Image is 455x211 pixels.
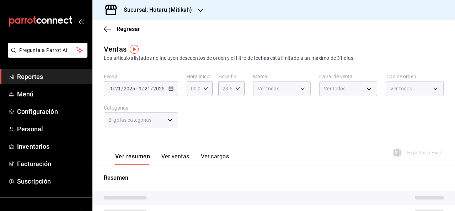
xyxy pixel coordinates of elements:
[5,52,87,59] a: Pregunta a Parrot AI
[8,43,87,58] button: Pregunta a Parrot AI
[115,153,229,165] div: navigation tabs
[153,86,165,91] input: ----
[138,86,142,91] input: --
[253,74,311,79] label: Marca
[113,86,115,91] span: /
[17,176,86,186] span: Suscripción
[187,74,213,79] label: Hora inicio
[142,86,144,91] span: /
[118,6,192,14] h3: Sucursal: Hotaru (Mitikah)
[117,26,140,32] span: Regresar
[218,74,244,79] label: Hora fin
[17,89,86,99] span: Menú
[17,142,86,151] span: Inventarios
[19,47,76,54] span: Pregunta a Parrot AI
[130,45,139,54] img: Tooltip marker
[104,26,140,32] button: Regresar
[17,124,86,134] span: Personal
[123,86,135,91] input: ----
[104,74,178,79] label: Fecha
[258,85,279,92] span: Ver todas
[17,159,86,169] span: Facturación
[115,86,121,91] input: --
[104,105,178,110] label: Categorías
[78,19,84,24] button: open_drawer_menu
[104,174,444,182] p: Resumen
[115,153,150,165] button: Ver resumen
[151,86,153,91] span: /
[109,86,113,91] input: --
[108,116,152,123] span: Elige las categorías
[17,107,86,116] span: Configuración
[201,153,229,165] button: Ver cargos
[104,44,127,54] div: Ventas
[144,86,151,91] input: --
[121,86,123,91] span: /
[324,85,346,92] span: Ver todos
[319,74,377,79] label: Canal de venta
[104,54,444,62] div: Los artículos listados no incluyen descuentos de orden y el filtro de fechas está limitado a un m...
[17,72,86,81] span: Reportes
[161,153,189,165] button: Ver ventas
[136,86,138,91] span: -
[390,85,412,92] span: Ver todos
[386,74,444,79] label: Tipo de orden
